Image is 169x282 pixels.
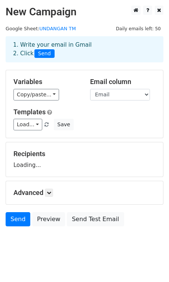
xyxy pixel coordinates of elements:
a: Preview [32,212,65,226]
a: Send [6,212,30,226]
h5: Recipients [13,150,156,158]
div: Loading... [13,150,156,169]
h5: Variables [13,78,79,86]
h5: Advanced [13,189,156,197]
a: Send Test Email [67,212,124,226]
h5: Email column [90,78,156,86]
a: Load... [13,119,42,130]
h2: New Campaign [6,6,163,18]
a: UNDANGAN TM [39,26,76,31]
button: Save [54,119,73,130]
span: Send [34,49,55,58]
span: Daily emails left: 50 [113,25,163,33]
small: Google Sheet: [6,26,76,31]
a: Daily emails left: 50 [113,26,163,31]
div: 1. Write your email in Gmail 2. Click [7,41,162,58]
a: Templates [13,108,46,116]
a: Copy/paste... [13,89,59,100]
